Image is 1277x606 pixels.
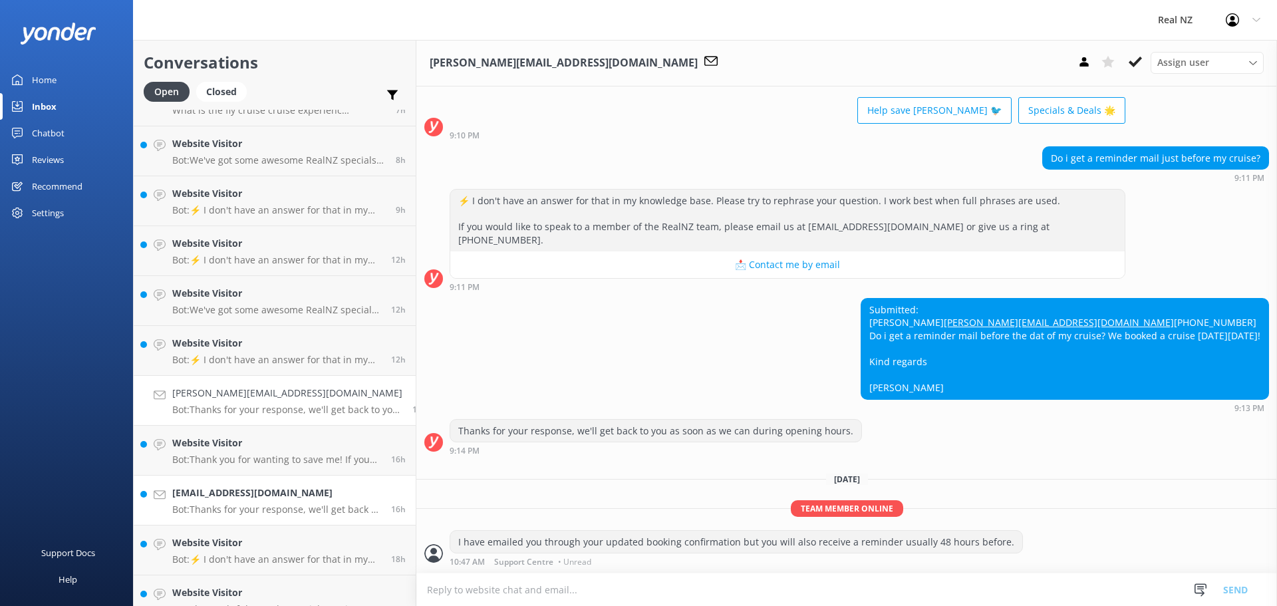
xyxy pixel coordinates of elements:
div: Home [32,67,57,93]
p: Bot: ⚡ I don't have an answer for that in my knowledge base. Please try to rephrase your question... [172,204,386,216]
h4: Website Visitor [172,136,386,151]
span: Assign user [1157,55,1209,70]
div: Submitted: [PERSON_NAME] [PHONE_NUMBER] Do i get a reminder mail before the dat of my cruise? We ... [861,299,1268,399]
div: Aug 20 2025 09:10pm (UTC +12:00) Pacific/Auckland [450,130,1125,140]
div: Assign User [1151,52,1264,73]
h4: Website Visitor [172,585,381,600]
span: [DATE] [826,474,868,485]
p: Bot: ⚡ I don't have an answer for that in my knowledge base. Please try to rephrase your question... [172,354,381,366]
a: [PERSON_NAME][EMAIL_ADDRESS][DOMAIN_NAME]Bot:Thanks for your response, we'll get back to you as s... [134,376,416,426]
p: Bot: We've got some awesome RealNZ specials waiting for you! Check out our latest deals at [URL][... [172,304,381,316]
span: Aug 20 2025 10:06pm (UTC +12:00) Pacific/Auckland [391,304,406,315]
div: I have emailed you through your updated booking confirmation but you will also receive a reminder... [450,531,1022,553]
p: What is the fly cruise cruise experience you propose? [172,104,354,116]
div: Inbox [32,93,57,120]
h4: Website Visitor [172,236,381,251]
h4: [PERSON_NAME][EMAIL_ADDRESS][DOMAIN_NAME] [172,386,402,400]
h2: Conversations [144,50,406,75]
strong: 10:47 AM [450,558,485,566]
div: Closed [196,82,247,102]
p: Bot: We've got some awesome RealNZ specials waiting for you! Check out our latest deals at [URL][... [172,154,386,166]
a: Website VisitorBot:⚡ I don't have an answer for that in my knowledge base. Please try to rephrase... [134,226,416,276]
h3: [PERSON_NAME][EMAIL_ADDRESS][DOMAIN_NAME] [430,55,698,72]
span: Aug 21 2025 03:13am (UTC +12:00) Pacific/Auckland [396,104,406,116]
p: Bot: ⚡ I don't have an answer for that in my knowledge base. Please try to rephrase your question... [172,254,381,266]
div: Recommend [32,173,82,200]
strong: 9:11 PM [450,283,480,291]
h4: Website Visitor [172,186,386,201]
div: Support Docs [41,539,95,566]
div: Do i get a reminder mail just before my cruise? [1043,147,1268,170]
strong: 9:14 PM [450,447,480,455]
span: Support Centre [494,558,553,566]
span: Aug 20 2025 06:47pm (UTC +12:00) Pacific/Auckland [391,454,406,465]
a: [PERSON_NAME][EMAIL_ADDRESS][DOMAIN_NAME] [944,316,1174,329]
p: Bot: ⚡ I don't have an answer for that in my knowledge base. Please try to rephrase your question... [172,553,381,565]
span: Aug 21 2025 02:07am (UTC +12:00) Pacific/Auckland [396,154,406,166]
img: yonder-white-logo.png [20,23,96,45]
h4: Website Visitor [172,336,381,351]
a: Closed [196,84,253,98]
a: Open [144,84,196,98]
button: 📩 Contact me by email [450,251,1125,278]
h4: Website Visitor [172,436,381,450]
a: Website VisitorBot:Thank you for wanting to save me! If you book any RealNZ experience on our web... [134,426,416,476]
div: Aug 21 2025 10:47am (UTC +12:00) Pacific/Auckland [450,557,1023,566]
strong: 9:10 PM [450,132,480,140]
button: Help save [PERSON_NAME] 🐦 [857,97,1012,124]
a: Website VisitorBot:We've got some awesome RealNZ specials waiting for you! Check out our latest d... [134,276,416,326]
div: Chatbot [32,120,65,146]
div: ⚡ I don't have an answer for that in my knowledge base. Please try to rephrase your question. I w... [450,190,1125,251]
p: Bot: Thank you for wanting to save me! If you book any RealNZ experience on our website before th... [172,454,381,466]
a: Website VisitorBot:⚡ I don't have an answer for that in my knowledge base. Please try to rephrase... [134,326,416,376]
span: Aug 21 2025 12:58am (UTC +12:00) Pacific/Auckland [396,204,406,216]
h4: Website Visitor [172,286,381,301]
div: Thanks for your response, we'll get back to you as soon as we can during opening hours. [450,420,861,442]
a: [EMAIL_ADDRESS][DOMAIN_NAME]Bot:Thanks for your response, we'll get back to you as soon as we can... [134,476,416,526]
a: Website VisitorBot:We've got some awesome RealNZ specials waiting for you! Check out our latest d... [134,126,416,176]
a: Website VisitorBot:⚡ I don't have an answer for that in my knowledge base. Please try to rephrase... [134,526,416,575]
div: Aug 20 2025 09:11pm (UTC +12:00) Pacific/Auckland [1042,173,1269,182]
strong: 9:13 PM [1234,404,1264,412]
span: Aug 20 2025 05:58pm (UTC +12:00) Pacific/Auckland [391,504,406,515]
div: Open [144,82,190,102]
button: Specials & Deals 🌟 [1018,97,1125,124]
h4: [EMAIL_ADDRESS][DOMAIN_NAME] [172,486,381,500]
p: Bot: Thanks for your response, we'll get back to you as soon as we can during opening hours. [172,504,381,516]
div: Reviews [32,146,64,173]
a: Website VisitorBot:⚡ I don't have an answer for that in my knowledge base. Please try to rephrase... [134,176,416,226]
strong: 9:11 PM [1234,174,1264,182]
h4: Website Visitor [172,535,381,550]
div: Aug 20 2025 09:13pm (UTC +12:00) Pacific/Auckland [861,403,1269,412]
span: Aug 20 2025 09:53pm (UTC +12:00) Pacific/Auckland [391,354,406,365]
div: Aug 20 2025 09:11pm (UTC +12:00) Pacific/Auckland [450,282,1125,291]
div: Aug 20 2025 09:14pm (UTC +12:00) Pacific/Auckland [450,446,862,455]
span: • Unread [558,558,591,566]
span: Aug 20 2025 09:13pm (UTC +12:00) Pacific/Auckland [412,404,427,415]
div: Help [59,566,77,593]
span: Aug 20 2025 04:26pm (UTC +12:00) Pacific/Auckland [391,553,406,565]
span: Team member online [791,500,903,517]
div: Settings [32,200,64,226]
span: Aug 20 2025 10:33pm (UTC +12:00) Pacific/Auckland [391,254,406,265]
p: Bot: Thanks for your response, we'll get back to you as soon as we can during opening hours. [172,404,402,416]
